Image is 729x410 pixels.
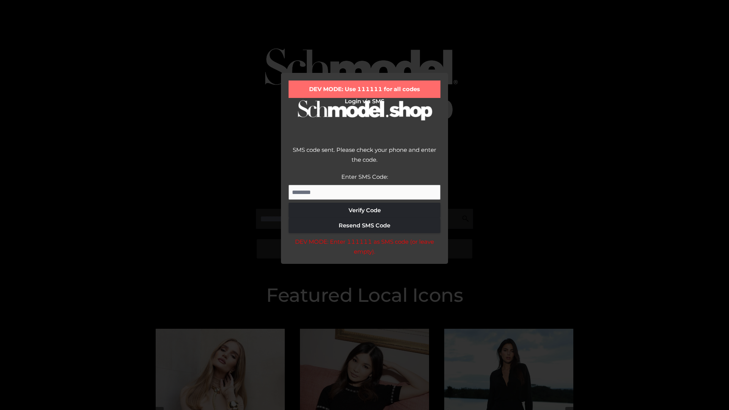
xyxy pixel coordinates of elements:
[289,237,440,256] div: DEV MODE: Enter 111111 as SMS code (or leave empty).
[289,98,440,105] h2: Login via SMS
[289,218,440,233] button: Resend SMS Code
[289,203,440,218] button: Verify Code
[289,80,440,98] div: DEV MODE: Use 111111 for all codes
[341,173,388,180] label: Enter SMS Code:
[289,145,440,172] div: SMS code sent. Please check your phone and enter the code.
